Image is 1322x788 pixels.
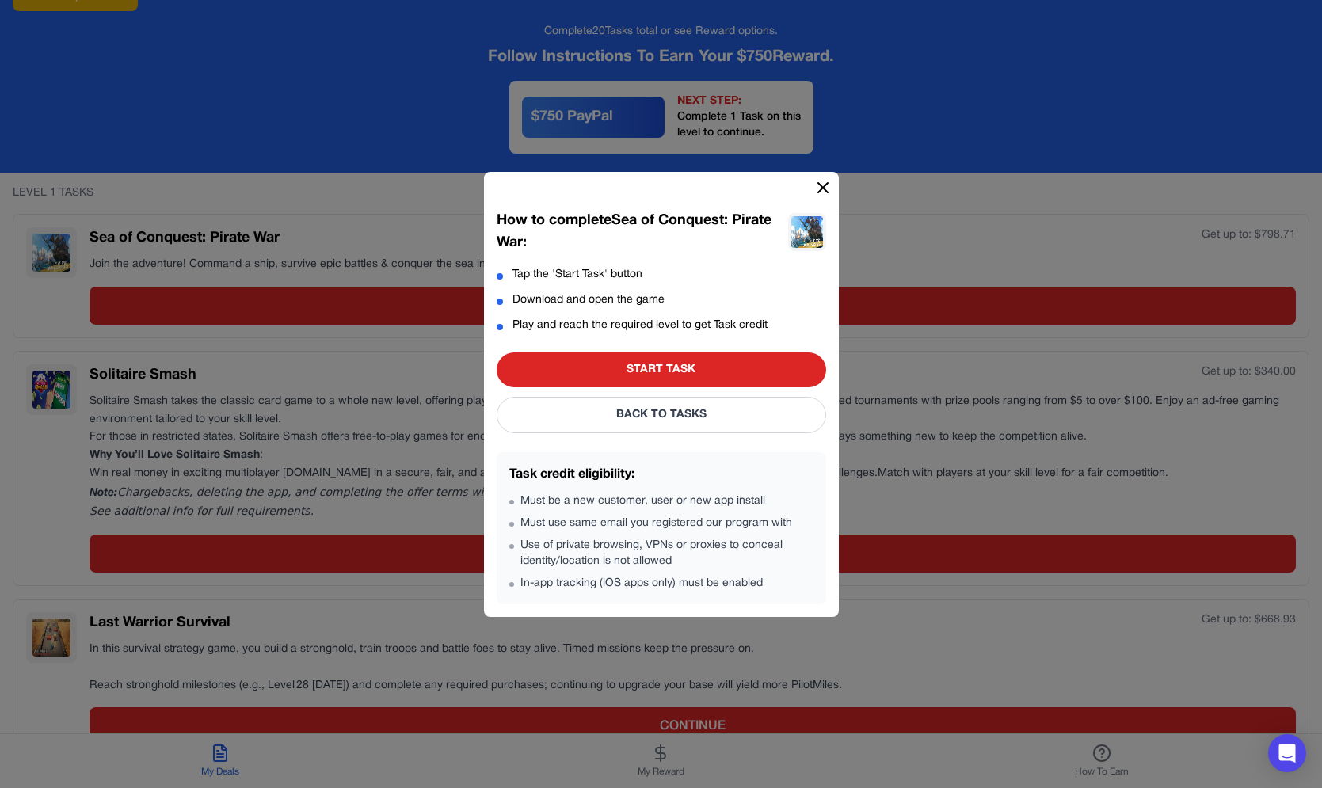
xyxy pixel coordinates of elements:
span: Use of private browsing, VPNs or proxies to conceal identity/location is not allowed [520,538,813,569]
h2: How to complete Sea of Conquest: Pirate War : [497,210,788,254]
span: Must be a new customer, user or new app install [520,493,765,509]
span: In-app tracking (iOS apps only) must be enabled [520,576,763,592]
h3: Task credit eligibility: [509,465,813,484]
p: Play and reach the required level to get Task credit [512,318,768,333]
button: START TASK [497,352,826,387]
p: Download and open the game [512,292,665,308]
p: Tap the 'Start Task' button [512,267,642,283]
div: Open Intercom Messenger [1268,734,1306,772]
img: Sea of Conquest: Pirate War [791,216,823,248]
span: Must use same email you registered our program with [520,516,792,531]
button: BACK TO TASKS [497,397,826,433]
